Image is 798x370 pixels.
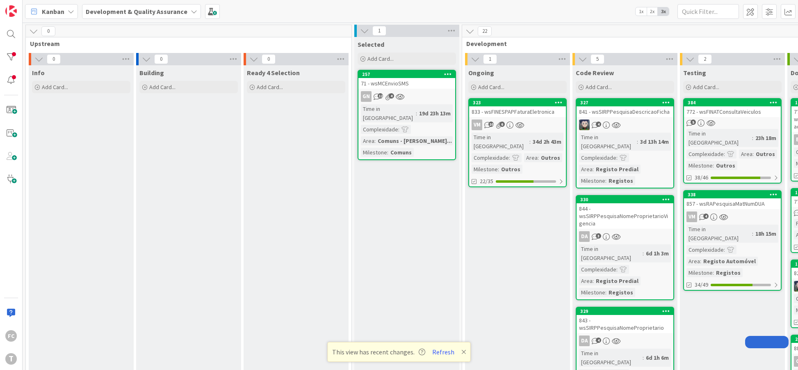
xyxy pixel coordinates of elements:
div: T [5,353,17,365]
div: Milestone [579,288,605,297]
span: 3x [658,7,669,16]
span: 4 [596,338,601,343]
div: Time in [GEOGRAPHIC_DATA] [579,244,643,262]
span: Add Card... [586,83,612,91]
input: Quick Filter... [677,4,739,19]
div: Area [361,136,374,145]
div: Registo Predial [594,276,641,285]
div: Time in [GEOGRAPHIC_DATA] [579,133,637,151]
div: Outros [714,161,737,170]
div: Milestone [686,161,713,170]
div: Time in [GEOGRAPHIC_DATA] [686,225,752,243]
span: Add Card... [367,55,394,62]
div: 330 [580,197,673,202]
span: 6 [499,122,505,127]
div: Area [686,257,700,266]
span: : [752,149,754,159]
span: : [637,137,638,146]
span: 10 [488,122,494,127]
img: Visit kanbanzone.com [5,5,17,17]
button: Refresh [429,347,457,357]
span: : [538,153,539,162]
span: 0 [154,54,168,64]
div: 338 [684,191,781,198]
div: Area [739,149,752,159]
span: : [398,125,399,134]
span: : [616,265,618,274]
span: 0 [41,26,55,36]
span: : [593,276,594,285]
div: 327 [580,100,673,106]
a: 338857 - wsRAPesquisaMatNumDUAVMTime in [GEOGRAPHIC_DATA]:18h 15mComplexidade:Area:Registo Automó... [683,190,782,291]
div: 6d 1h 3m [644,249,671,258]
span: Add Card... [149,83,176,91]
span: Add Card... [693,83,719,91]
span: Ready 4 Selection [247,69,300,77]
div: 329843 - wsSIRPPesquisaNomeProprietario [577,308,673,333]
div: Area [524,153,538,162]
div: Area [579,276,593,285]
div: 23h 18m [753,133,778,142]
span: : [374,136,376,145]
span: Add Card... [478,83,504,91]
div: 323833 - wsFINESPAPFaturaEletronica [469,99,566,117]
div: Milestone [686,268,713,277]
div: Milestone [472,165,498,174]
span: : [643,353,644,362]
div: Registo Automóvel [701,257,758,266]
span: 1 [372,26,386,36]
div: 384 [688,100,781,106]
span: Kanban [42,7,64,16]
span: 4 [703,214,709,219]
span: 2x [647,7,658,16]
a: 384772 - wsFINATConsultaVeiculosTime in [GEOGRAPHIC_DATA]:23h 18mComplexidade:Area:OutrosMileston... [683,98,782,184]
span: 1 [483,54,497,64]
span: This view has recent changes. [332,347,425,357]
div: Outros [539,153,562,162]
div: Complexidade [361,125,398,134]
div: Registos [714,268,743,277]
div: 327 [577,99,673,106]
span: 1x [636,7,647,16]
div: Time in [GEOGRAPHIC_DATA] [361,104,416,122]
span: 5 [591,54,604,64]
div: 772 - wsFINATConsultaVeiculos [684,106,781,117]
span: 22 [478,26,492,36]
span: : [752,133,753,142]
div: 844 - wsSIRPPesquisaNomeProprietarioVigencia [577,203,673,229]
span: 0 [262,54,276,64]
div: 18h 15m [753,229,778,238]
div: Registos [606,176,635,185]
span: 22/35 [480,177,493,186]
div: 833 - wsFINESPAPFaturaEletronica [469,106,566,117]
span: : [724,149,725,159]
img: LS [579,120,590,130]
div: LS [577,120,673,130]
div: DA [577,231,673,242]
div: Complexidade [579,265,616,274]
span: : [713,161,714,170]
span: 3 [596,233,601,239]
span: : [509,153,510,162]
div: Time in [GEOGRAPHIC_DATA] [686,129,752,147]
div: DA [579,336,590,346]
div: 323 [469,99,566,106]
div: 384772 - wsFINATConsultaVeiculos [684,99,781,117]
div: Area [579,165,593,174]
span: 2 [698,54,712,64]
span: : [752,229,753,238]
span: 34/49 [695,280,708,289]
span: Selected [358,40,384,48]
span: : [593,165,594,174]
div: Comuns [388,148,414,157]
div: 329 [577,308,673,315]
div: Complexidade [686,149,724,159]
div: Complexidade [579,153,616,162]
span: Add Card... [257,83,283,91]
div: Complexidade [686,245,724,254]
div: 34d 2h 43m [531,137,563,146]
a: 330844 - wsSIRPPesquisaNomeProprietarioVigenciaDATime in [GEOGRAPHIC_DATA]:6d 1h 3mComplexidade:A... [576,195,674,300]
span: 4 [389,93,394,99]
span: : [498,165,499,174]
b: Development & Quality Assurance [86,7,187,16]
